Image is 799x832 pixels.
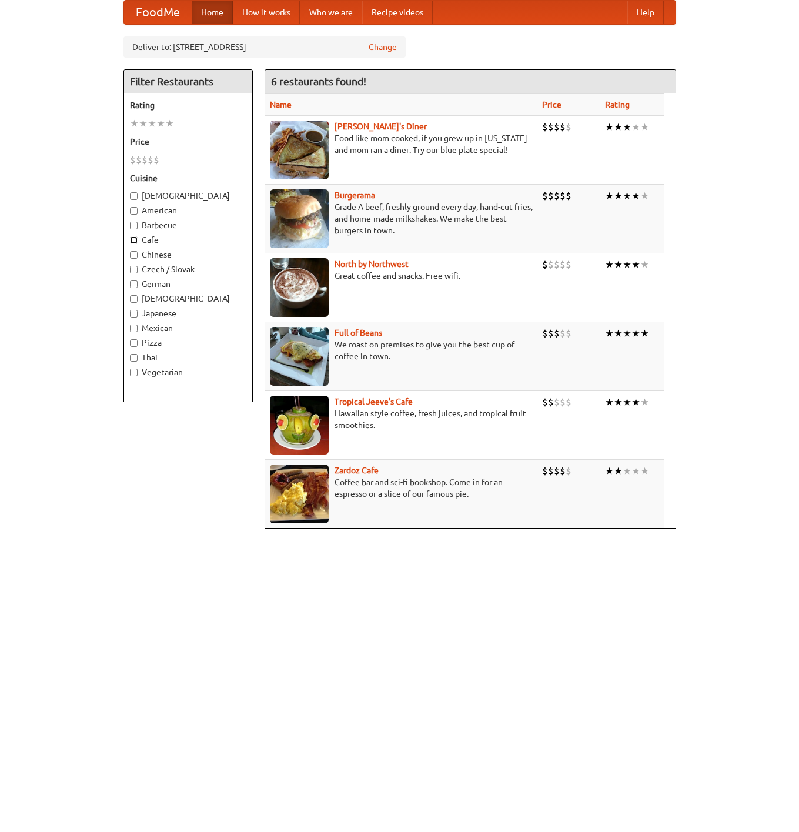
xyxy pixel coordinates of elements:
[270,339,533,362] p: We roast on premises to give you the best cup of coffee in town.
[130,234,246,246] label: Cafe
[623,396,631,409] li: ★
[142,153,148,166] li: $
[566,465,571,477] li: $
[123,36,406,58] div: Deliver to: [STREET_ADDRESS]
[130,354,138,362] input: Thai
[136,153,142,166] li: $
[335,259,409,269] a: North by Northwest
[554,189,560,202] li: $
[614,465,623,477] li: ★
[560,465,566,477] li: $
[130,207,138,215] input: American
[542,258,548,271] li: $
[130,337,246,349] label: Pizza
[130,136,246,148] h5: Price
[192,1,233,24] a: Home
[270,396,329,455] img: jeeves.jpg
[335,328,382,338] a: Full of Beans
[139,117,148,130] li: ★
[560,121,566,133] li: $
[270,121,329,179] img: sallys.jpg
[554,121,560,133] li: $
[627,1,664,24] a: Help
[130,339,138,347] input: Pizza
[542,465,548,477] li: $
[548,121,554,133] li: $
[300,1,362,24] a: Who we are
[560,189,566,202] li: $
[640,327,649,340] li: ★
[614,121,623,133] li: ★
[554,465,560,477] li: $
[130,236,138,244] input: Cafe
[566,327,571,340] li: $
[640,121,649,133] li: ★
[270,327,329,386] img: beans.jpg
[130,219,246,231] label: Barbecue
[614,327,623,340] li: ★
[270,132,533,156] p: Food like mom cooked, if you grew up in [US_STATE] and mom ran a diner. Try our blue plate special!
[270,100,292,109] a: Name
[362,1,433,24] a: Recipe videos
[623,465,631,477] li: ★
[605,121,614,133] li: ★
[270,258,329,317] img: north.jpg
[130,190,246,202] label: [DEMOGRAPHIC_DATA]
[614,258,623,271] li: ★
[130,263,246,275] label: Czech / Slovak
[270,407,533,431] p: Hawaiian style coffee, fresh juices, and tropical fruit smoothies.
[130,293,246,305] label: [DEMOGRAPHIC_DATA]
[130,369,138,376] input: Vegetarian
[130,325,138,332] input: Mexican
[271,76,366,87] ng-pluralize: 6 restaurants found!
[605,396,614,409] li: ★
[560,258,566,271] li: $
[130,266,138,273] input: Czech / Slovak
[130,278,246,290] label: German
[542,100,561,109] a: Price
[566,396,571,409] li: $
[335,397,413,406] a: Tropical Jeeve's Cafe
[270,189,329,248] img: burgerama.jpg
[130,366,246,378] label: Vegetarian
[640,258,649,271] li: ★
[631,465,640,477] li: ★
[548,465,554,477] li: $
[130,310,138,318] input: Japanese
[548,396,554,409] li: $
[542,189,548,202] li: $
[270,465,329,523] img: zardoz.jpg
[566,121,571,133] li: $
[548,189,554,202] li: $
[605,465,614,477] li: ★
[270,270,533,282] p: Great coffee and snacks. Free wifi.
[130,153,136,166] li: $
[640,396,649,409] li: ★
[130,322,246,334] label: Mexican
[130,117,139,130] li: ★
[156,117,165,130] li: ★
[369,41,397,53] a: Change
[605,327,614,340] li: ★
[165,117,174,130] li: ★
[130,99,246,111] h5: Rating
[605,100,630,109] a: Rating
[130,222,138,229] input: Barbecue
[542,327,548,340] li: $
[335,466,379,475] a: Zardoz Cafe
[335,191,375,200] a: Burgerama
[130,205,246,216] label: American
[130,352,246,363] label: Thai
[566,189,571,202] li: $
[640,465,649,477] li: ★
[130,172,246,184] h5: Cuisine
[631,327,640,340] li: ★
[130,192,138,200] input: [DEMOGRAPHIC_DATA]
[631,121,640,133] li: ★
[335,122,427,131] a: [PERSON_NAME]'s Diner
